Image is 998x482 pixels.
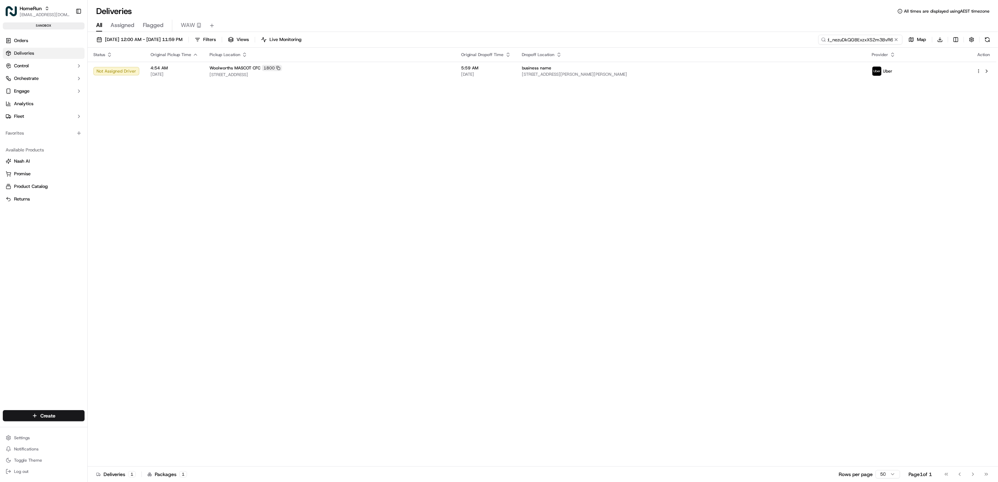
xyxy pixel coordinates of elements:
[3,455,85,465] button: Toggle Theme
[151,72,198,77] span: [DATE]
[14,109,20,115] img: 1736555255976-a54dd68f-1ca7-489b-9aae-adbdc363a1c4
[976,52,991,57] div: Action
[14,196,30,202] span: Returns
[109,90,128,98] button: See all
[151,52,191,57] span: Original Pickup Time
[258,35,305,45] button: Live Monitoring
[3,194,85,205] button: Returns
[6,196,82,202] a: Returns
[883,68,893,74] span: Uber
[93,35,186,45] button: [DATE] 12:00 AM - [DATE] 11:59 PM
[20,12,70,18] button: [EMAIL_ADDRESS][DOMAIN_NAME]
[461,72,511,77] span: [DATE]
[461,65,511,71] span: 5:59 AM
[93,52,105,57] span: Status
[20,5,42,12] button: HomeRun
[839,471,873,478] p: Rows per page
[209,65,260,71] span: Woolworths MASCOT CFC
[105,36,182,43] span: [DATE] 12:00 AM - [DATE] 11:59 PM
[7,102,18,113] img: Ben Goodger
[872,67,881,76] img: uber-new-logo.jpeg
[7,7,21,21] img: Nash
[3,98,85,109] a: Analytics
[3,22,85,29] div: sandbox
[522,72,861,77] span: [STREET_ADDRESS][PERSON_NAME][PERSON_NAME]
[3,60,85,72] button: Control
[3,433,85,443] button: Settings
[3,48,85,59] a: Deliveries
[40,412,55,419] span: Create
[128,471,136,477] div: 1
[14,88,29,94] span: Engage
[14,469,28,474] span: Log out
[7,67,20,80] img: 1736555255976-a54dd68f-1ca7-489b-9aae-adbdc363a1c4
[3,410,85,421] button: Create
[62,128,76,133] span: [DATE]
[522,52,555,57] span: Dropoff Location
[872,52,889,57] span: Provider
[14,101,33,107] span: Analytics
[3,128,85,139] div: Favorites
[14,183,48,190] span: Product Catalog
[96,471,136,478] div: Deliveries
[7,157,13,163] div: 📗
[3,467,85,476] button: Log out
[14,63,29,69] span: Control
[983,35,992,45] button: Refresh
[522,65,552,71] span: business name
[18,45,126,53] input: Got a question? Start typing here...
[70,174,85,179] span: Pylon
[14,446,39,452] span: Notifications
[3,111,85,122] button: Fleet
[905,35,929,45] button: Map
[3,168,85,179] button: Promise
[96,6,132,17] h1: Deliveries
[49,174,85,179] a: Powered byPylon
[461,52,504,57] span: Original Dropoff Time
[6,6,17,17] img: HomeRun
[111,21,134,29] span: Assigned
[15,67,27,80] img: 9188753566659_6852d8bf1fb38e338040_72.png
[3,73,85,84] button: Orchestrate
[7,91,47,97] div: Past conversations
[59,157,65,163] div: 💻
[3,144,85,156] div: Available Products
[151,65,198,71] span: 4:54 AM
[58,109,61,114] span: •
[6,158,82,164] a: Nash AI
[56,154,115,167] a: 💻API Documentation
[14,128,20,134] img: 1736555255976-a54dd68f-1ca7-489b-9aae-adbdc363a1c4
[14,38,28,44] span: Orders
[209,72,450,77] span: [STREET_ADDRESS]
[7,28,128,39] p: Welcome 👋
[32,74,97,80] div: We're available if you need us!
[181,21,195,29] span: WAW
[119,69,128,77] button: Start new chat
[14,158,30,164] span: Nash AI
[192,35,219,45] button: Filters
[14,113,24,120] span: Fleet
[66,157,113,164] span: API Documentation
[22,128,57,133] span: [PERSON_NAME]
[3,181,85,192] button: Product Catalog
[7,121,18,132] img: Masood Aslam
[14,171,31,177] span: Promise
[909,471,932,478] div: Page 1 of 1
[3,444,85,454] button: Notifications
[818,35,903,45] input: Type to search
[179,471,187,477] div: 1
[237,36,249,43] span: Views
[147,471,187,478] div: Packages
[58,128,61,133] span: •
[4,154,56,167] a: 📗Knowledge Base
[917,36,926,43] span: Map
[225,35,252,45] button: Views
[3,35,85,46] a: Orders
[270,36,301,43] span: Live Monitoring
[6,171,82,177] a: Promise
[3,86,85,97] button: Engage
[62,109,76,114] span: [DATE]
[3,156,85,167] button: Nash AI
